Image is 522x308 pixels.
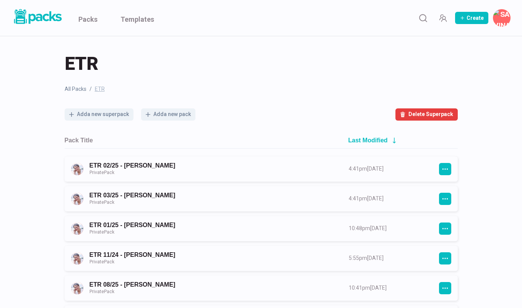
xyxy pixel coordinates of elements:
[455,12,488,24] button: Create Pack
[395,108,458,121] button: Delete Superpack
[65,52,98,76] span: ETR
[65,85,458,93] nav: breadcrumb
[11,8,63,28] a: Packs logo
[89,85,92,93] span: /
[65,108,133,121] button: Adda new superpack
[415,10,431,26] button: Search
[141,108,195,121] button: Adda new pack
[11,8,63,26] img: Packs logo
[65,85,86,93] a: All Packs
[493,9,511,27] button: Savina Tilmann
[435,10,450,26] button: Manage Team Invites
[95,85,105,93] span: ETR
[348,137,388,144] h2: Last Modified
[65,137,93,144] h2: Pack Title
